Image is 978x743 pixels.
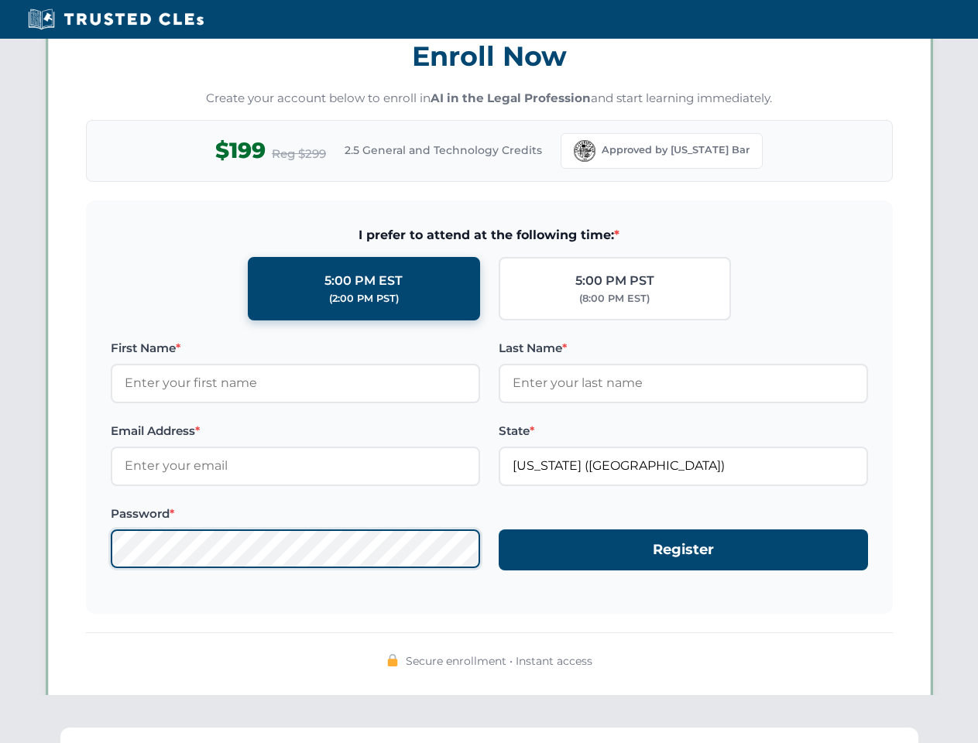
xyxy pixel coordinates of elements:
[111,422,480,440] label: Email Address
[575,271,654,291] div: 5:00 PM PST
[579,291,650,306] div: (8:00 PM EST)
[86,32,893,80] h3: Enroll Now
[499,339,868,358] label: Last Name
[574,140,595,162] img: Florida Bar
[499,529,868,570] button: Register
[386,654,399,666] img: 🔒
[111,225,868,245] span: I prefer to attend at the following time:
[345,142,542,159] span: 2.5 General and Technology Credits
[111,505,480,523] label: Password
[215,133,266,168] span: $199
[111,364,480,402] input: Enter your first name
[499,447,868,485] input: Florida (FL)
[111,447,480,485] input: Enter your email
[431,91,591,105] strong: AI in the Legal Profession
[272,145,326,163] span: Reg $299
[499,364,868,402] input: Enter your last name
[329,291,399,306] div: (2:00 PM PST)
[86,90,893,108] p: Create your account below to enroll in and start learning immediately.
[23,8,208,31] img: Trusted CLEs
[499,422,868,440] label: State
[111,339,480,358] label: First Name
[602,142,750,158] span: Approved by [US_STATE] Bar
[406,652,592,669] span: Secure enrollment • Instant access
[324,271,403,291] div: 5:00 PM EST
